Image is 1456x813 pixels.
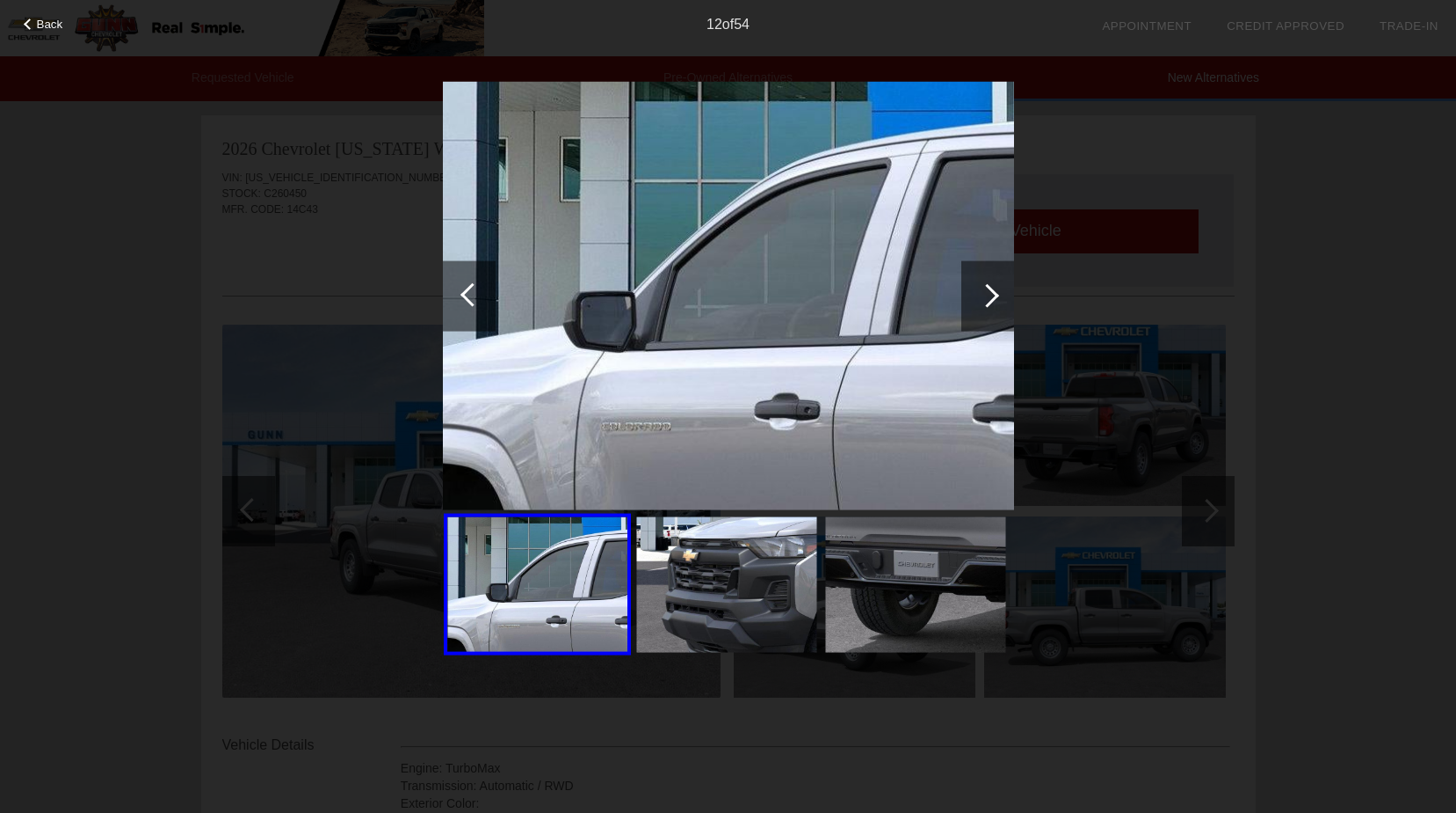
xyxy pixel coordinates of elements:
a: Credit Approved [1227,19,1344,33]
span: Back [37,18,63,31]
img: 13.jpg [636,517,816,653]
span: 12 [706,17,722,32]
img: 12.jpg [443,81,1014,510]
img: 14.jpg [825,517,1005,653]
a: Trade-In [1380,19,1438,33]
a: Appointment [1102,19,1192,33]
span: 54 [734,17,750,32]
